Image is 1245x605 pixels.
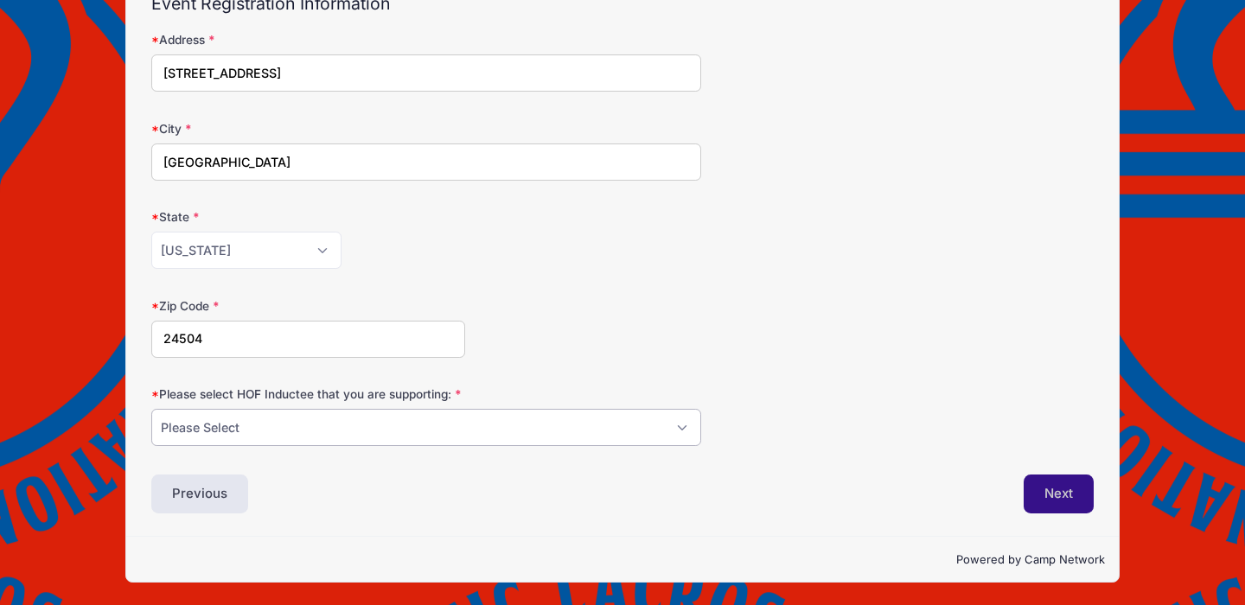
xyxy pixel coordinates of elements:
[151,474,248,514] button: Previous
[140,551,1105,569] p: Powered by Camp Network
[151,31,465,48] label: Address
[1024,474,1094,514] button: Next
[151,321,465,358] input: xxxxx
[151,120,465,137] label: City
[151,297,465,315] label: Zip Code
[151,385,465,403] label: Please select HOF Inductee that you are supporting:
[151,208,465,226] label: State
